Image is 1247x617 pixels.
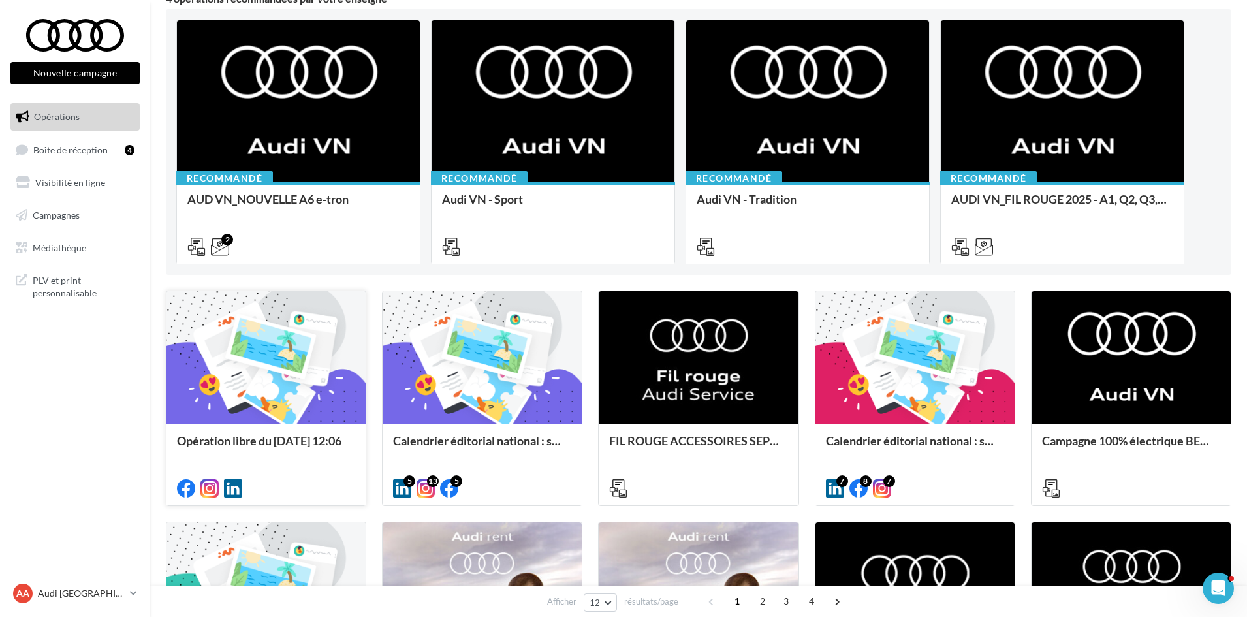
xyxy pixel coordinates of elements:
span: résultats/page [624,595,678,608]
span: Médiathèque [33,242,86,253]
a: PLV et print personnalisable [8,266,142,305]
div: FIL ROUGE ACCESSOIRES SEPTEMBRE - AUDI SERVICE [609,434,787,460]
div: Calendrier éditorial national : semaine du 25.08 au 31.08 [393,434,571,460]
a: Médiathèque [8,234,142,262]
a: Opérations [8,103,142,131]
a: AA Audi [GEOGRAPHIC_DATA] [10,581,140,606]
div: 7 [836,475,848,487]
div: Recommandé [176,171,273,185]
span: AA [16,587,29,600]
iframe: Intercom live chat [1203,573,1234,604]
p: Audi [GEOGRAPHIC_DATA] [38,587,125,600]
span: Afficher [547,595,576,608]
span: 12 [590,597,601,608]
a: Visibilité en ligne [8,169,142,197]
div: 5 [403,475,415,487]
span: 2 [752,591,773,612]
span: 3 [776,591,797,612]
div: AUD VN_NOUVELLE A6 e-tron [187,193,409,219]
div: Recommandé [686,171,782,185]
button: Nouvelle campagne [10,62,140,84]
div: Recommandé [940,171,1037,185]
div: Recommandé [431,171,528,185]
div: 13 [427,475,439,487]
div: Audi VN - Tradition [697,193,919,219]
span: Opérations [34,111,80,122]
a: Boîte de réception4 [8,136,142,164]
div: 2 [221,234,233,245]
a: Campagnes [8,202,142,229]
button: 12 [584,593,617,612]
div: 8 [860,475,872,487]
span: Campagnes [33,210,80,221]
span: 1 [727,591,748,612]
div: Audi VN - Sport [442,193,664,219]
div: Calendrier éditorial national : semaines du 04.08 au 25.08 [826,434,1004,460]
div: 5 [450,475,462,487]
div: AUDI VN_FIL ROUGE 2025 - A1, Q2, Q3, Q5 et Q4 e-tron [951,193,1173,219]
div: Campagne 100% électrique BEV Septembre [1042,434,1220,460]
div: Opération libre du [DATE] 12:06 [177,434,355,460]
span: 4 [801,591,822,612]
span: Boîte de réception [33,144,108,155]
div: 7 [883,475,895,487]
div: 4 [125,145,134,155]
span: Visibilité en ligne [35,177,105,188]
span: PLV et print personnalisable [33,272,134,300]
